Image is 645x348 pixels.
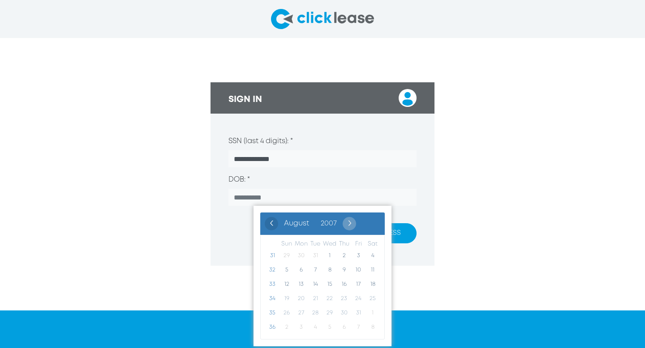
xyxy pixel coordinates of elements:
[294,277,308,292] span: 13
[265,263,279,277] span: 32
[284,220,309,227] span: August
[365,320,380,335] span: 8
[294,263,308,277] span: 6
[337,292,351,306] span: 23
[228,174,250,185] label: DOB: *
[337,249,351,263] span: 2
[294,249,308,263] span: 30
[399,89,417,107] img: login user
[279,320,294,335] span: 2
[308,277,322,292] span: 14
[265,249,279,263] span: 31
[308,292,322,306] span: 21
[279,292,294,306] span: 19
[322,292,337,306] span: 22
[337,263,351,277] span: 9
[279,306,294,320] span: 26
[365,249,380,263] span: 4
[343,217,356,230] span: ›
[365,263,380,277] span: 11
[337,240,351,249] th: weekday
[308,263,322,277] span: 7
[365,240,380,249] th: weekday
[278,217,315,230] button: August
[337,306,351,320] span: 30
[254,206,391,346] bs-datepicker-container: calendar
[351,240,365,249] th: weekday
[308,320,322,335] span: 4
[365,277,380,292] span: 18
[228,94,262,105] h3: SIGN IN
[322,263,337,277] span: 8
[294,306,308,320] span: 27
[265,306,279,320] span: 35
[279,263,294,277] span: 5
[308,306,322,320] span: 28
[294,320,308,335] span: 3
[351,292,365,306] span: 24
[322,306,337,320] span: 29
[315,217,343,230] button: 2007
[322,240,337,249] th: weekday
[271,9,374,29] img: clicklease logo
[337,320,351,335] span: 6
[265,292,279,306] span: 34
[322,277,337,292] span: 15
[365,306,380,320] span: 1
[322,249,337,263] span: 1
[265,219,356,225] bs-datepicker-navigation-view: ​ ​ ​
[321,220,337,227] span: 2007
[294,292,308,306] span: 20
[351,320,365,335] span: 7
[322,320,337,335] span: 5
[351,263,365,277] span: 10
[228,136,293,147] label: SSN (last 4 digits): *
[279,240,294,249] th: weekday
[351,249,365,263] span: 3
[265,320,279,335] span: 36
[308,240,322,249] th: weekday
[365,292,380,306] span: 25
[265,277,279,292] span: 33
[265,217,278,230] button: ‹
[279,249,294,263] span: 29
[279,277,294,292] span: 12
[337,277,351,292] span: 16
[351,306,365,320] span: 31
[308,249,322,263] span: 31
[294,240,308,249] th: weekday
[351,277,365,292] span: 17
